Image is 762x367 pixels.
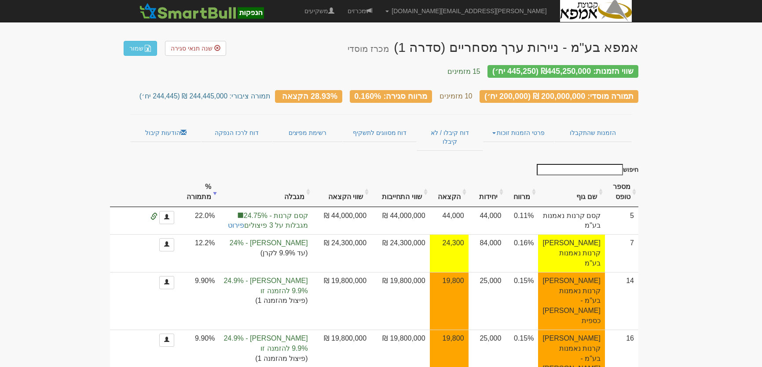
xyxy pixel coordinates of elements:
[440,92,473,100] small: 10 מזמינים
[139,92,271,100] small: תמורה ציבורי: 244,445,000 ₪ (244,445 יח׳)
[506,207,538,235] td: 0.11%
[371,178,429,207] th: שווי התחייבות: activate to sort column ascending
[469,272,506,330] td: 25,000
[483,124,554,142] a: פרטי הזמנות זוכות
[538,272,605,330] td: [PERSON_NAME] קרנות נאמנות בע"מ - [PERSON_NAME] כספית
[312,272,371,330] td: 19,800,000 ₪
[219,234,312,272] td: הקצאה בפועל לקבוצה 'הראל' 12.2%
[179,272,219,330] td: 9.90%
[219,272,312,330] td: הקצאה בפועל לקבוצה 'איילון' 19.8%
[417,124,483,151] a: דוח קיבלו / לא קיבלו
[223,296,308,306] span: (פיצול מהזמנה 1)
[179,234,219,272] td: 12.2%
[538,178,605,207] th: שם גוף : activate to sort column ascending
[480,90,638,103] div: תמורה מוסדי: 200,000,000 ₪ (200,000 יח׳)
[605,178,638,207] th: מספר טופס: activate to sort column ascending
[469,234,506,272] td: 84,000
[223,238,308,248] span: [PERSON_NAME] - 24%
[272,124,343,142] a: רשימת מפיצים
[223,286,308,296] span: 9.9% להזמנה זו
[282,91,337,100] span: 28.93% הקצאה
[171,45,212,52] span: שנה תנאי סגירה
[144,45,151,52] img: excel-file-white.png
[312,207,371,235] td: 44,000,000 ₪
[538,234,605,272] td: [PERSON_NAME] קרנות נאמנות בע"מ
[165,41,226,56] a: שנה תנאי סגירה
[219,207,312,235] td: הקצאה בפועל לקבוצת סמארטבול 24.75%, לתשומת ליבך: עדכון המגבלות ישנה את אפשרויות ההקצאה הסופיות.
[179,207,219,235] td: 22.0%
[223,334,308,344] span: [PERSON_NAME] - 24.9%
[219,178,312,207] th: מגבלה: activate to sort column ascending
[371,272,429,330] td: 19,800,000 ₪
[348,40,638,55] div: אמפא בע"מ - ניירות ערך מסחריים (סדרה 1) - הנפקה לציבור
[605,272,638,330] td: 14
[223,354,308,364] span: (פיצול מהזמנה 1)
[124,41,157,56] a: שמור
[223,211,308,221] span: קסם קרנות - 24.75%
[343,124,416,142] a: דוח מסווגים לתשקיף
[538,207,605,235] td: קסם קרנות נאמנות בע"מ
[506,234,538,272] td: 0.16%
[506,178,538,207] th: מרווח : activate to sort column ascending
[371,207,429,235] td: 44,000,000 ₪
[487,65,638,78] div: שווי הזמנות: ₪445,250,000 (445,250 יח׳)
[223,221,308,231] span: מגבלות על 3 פיצולים
[130,124,201,142] a: הודעות קיבול
[506,272,538,330] td: 0.15%
[469,207,506,235] td: 44,000
[228,222,244,229] a: פירוט
[534,164,638,175] label: חיפוש
[554,124,632,142] a: הזמנות שהתקבלו
[430,272,469,330] td: אחוז הקצאה להצעה זו 79.2%
[312,178,371,207] th: שווי הקצאה: activate to sort column ascending
[137,2,266,20] img: SmartBull Logo
[430,234,469,272] td: אחוז הקצאה להצעה זו 28.9%
[605,234,638,272] td: 7
[223,276,308,286] span: [PERSON_NAME] - 24.9%
[201,124,272,142] a: דוח לרכז הנפקה
[469,178,506,207] th: יחידות: activate to sort column ascending
[371,234,429,272] td: 24,300,000 ₪
[179,178,219,207] th: % מתמורה: activate to sort column ascending
[350,90,432,103] div: מרווח סגירה: 0.160%
[537,164,623,175] input: חיפוש
[312,234,371,272] td: 24,300,000 ₪
[430,178,469,207] th: הקצאה: activate to sort column ascending
[348,44,389,54] small: מכרז מוסדי
[223,344,308,354] span: 9.9% להזמנה זו
[223,248,308,258] span: (עד 9.9% לקרן)
[605,207,638,235] td: 5
[447,68,480,75] small: 15 מזמינים
[430,207,469,235] td: 44,000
